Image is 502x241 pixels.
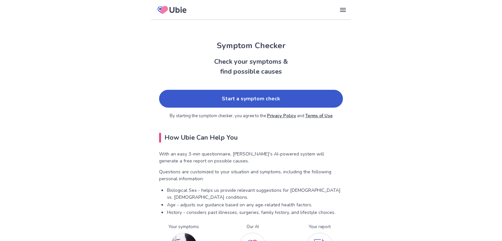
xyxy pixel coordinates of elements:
p: Your report [306,224,333,230]
h2: Check your symptoms & find possible causes [151,57,351,77]
p: By starting the symptom checker, you agree to the and [159,113,343,120]
h2: How Ubie Can Help You [159,133,343,143]
p: Questions are customized to your situation and symptoms, including the following personal informa... [159,168,343,182]
p: With an easy 3-min questionnaire, [PERSON_NAME]'s AI-powered system will generate a free report o... [159,151,343,164]
a: Terms of Use [305,113,333,119]
a: Start a symptom check [159,90,343,108]
p: Biological Sex - helps us provide relevant suggestions for [DEMOGRAPHIC_DATA] vs. [DEMOGRAPHIC_DA... [167,187,343,201]
p: History - considers past illnesses, surgeries, family history, and lifestyle choices. [167,209,343,216]
h1: Symptom Checker [151,40,351,52]
a: Privacy Policy [267,113,296,119]
p: Age - adjusts our guidance based on any age-related health factors. [167,201,343,208]
p: Our AI [239,224,266,230]
p: Your symptoms [169,224,199,230]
